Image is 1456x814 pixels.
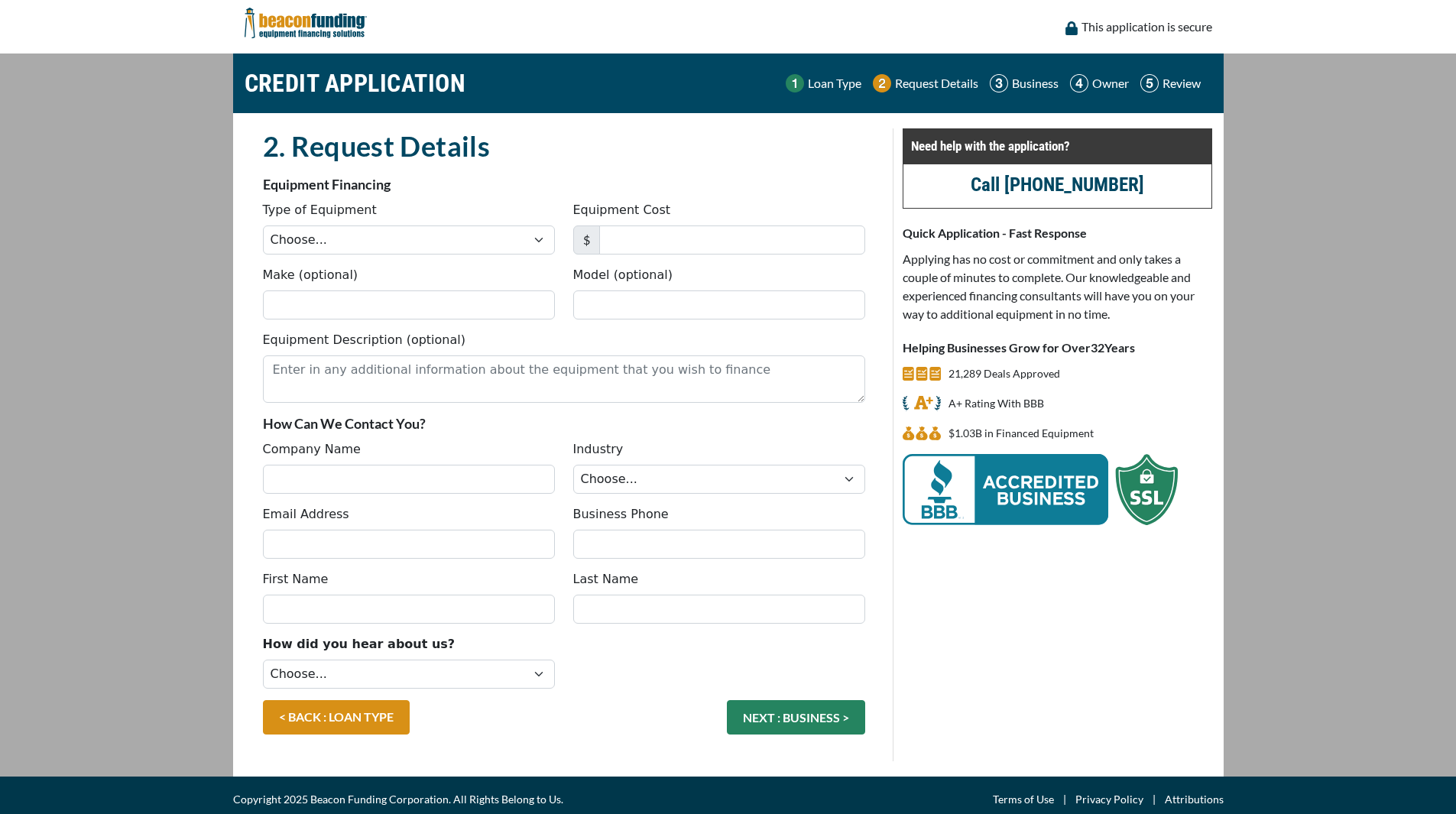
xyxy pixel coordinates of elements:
img: BBB Acredited Business and SSL Protection [903,454,1178,525]
img: Step 5 [1140,74,1159,92]
span: 32 [1091,340,1104,355]
p: Helping Businesses Grow for Over Years [903,339,1212,357]
p: $1.03B in Financed Equipment [949,424,1094,443]
label: Company Name [263,440,361,459]
label: Model (optional) [573,266,673,284]
img: Step 4 [1070,74,1088,92]
label: Last Name [573,570,639,589]
p: Need help with the application? [911,137,1204,155]
a: Privacy Policy [1075,790,1143,809]
label: Email Address [263,505,349,524]
a: Call [PHONE_NUMBER] [971,174,1144,196]
label: First Name [263,570,329,589]
img: Step 2 [873,74,891,92]
img: lock icon to convery security [1065,21,1078,35]
label: Industry [573,440,624,459]
p: Business [1012,74,1059,92]
span: | [1054,790,1075,809]
p: This application is secure [1081,18,1212,36]
span: | [1143,790,1165,809]
p: Applying has no cost or commitment and only takes a couple of minutes to complete. Our knowledgea... [903,250,1212,323]
p: Request Details [895,74,978,92]
a: Terms of Use [993,790,1054,809]
label: Business Phone [573,505,669,524]
p: A+ Rating With BBB [949,394,1044,413]
h2: 2. Request Details [263,128,865,164]
a: Attributions [1165,790,1224,809]
span: $ [573,225,600,255]
img: Step 3 [990,74,1008,92]
button: NEXT : BUSINESS > [727,700,865,735]
span: Copyright 2025 Beacon Funding Corporation. All Rights Belong to Us. [233,790,563,809]
label: Type of Equipment [263,201,377,219]
label: How did you hear about us? [263,635,456,653]
label: Equipment Cost [573,201,671,219]
p: Review [1163,74,1201,92]
p: Owner [1092,74,1129,92]
a: < BACK : LOAN TYPE [263,700,410,735]
p: Equipment Financing [263,175,865,193]
label: Equipment Description (optional) [263,331,465,349]
p: Quick Application - Fast Response [903,224,1212,242]
p: 21,289 Deals Approved [949,365,1060,383]
p: How Can We Contact You? [263,414,865,433]
h1: CREDIT APPLICATION [245,61,466,105]
img: Step 1 [786,74,804,92]
p: Loan Type [808,74,861,92]
label: Make (optional) [263,266,358,284]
